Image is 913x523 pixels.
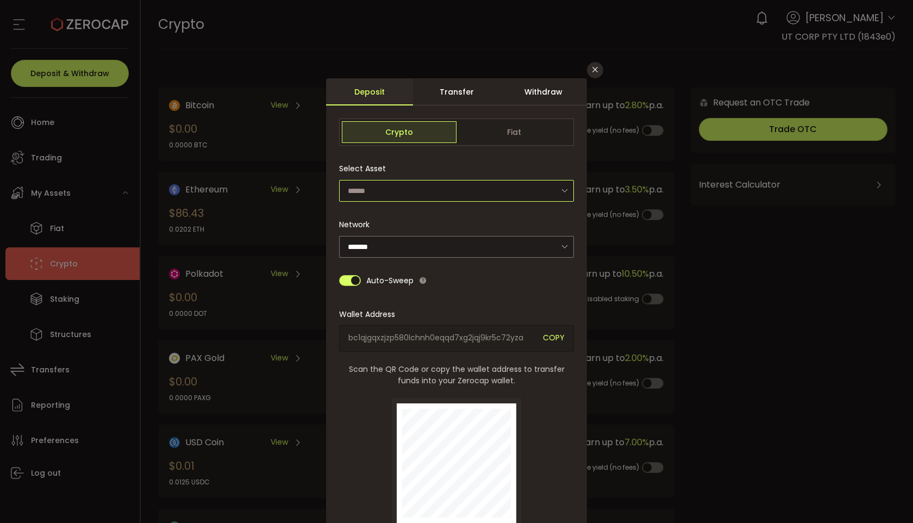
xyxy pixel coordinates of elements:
span: COPY [543,332,565,345]
label: Select Asset [339,163,392,174]
div: Withdraw [500,78,587,105]
span: bc1qjgqxzjzp580lchnh0eqqd7xg2jqj9kr5c72yza [348,332,535,345]
label: Network [339,219,376,230]
span: Auto-Sweep [366,270,414,291]
label: Wallet Address [339,309,402,320]
div: Transfer [413,78,500,105]
div: Deposit [326,78,413,105]
iframe: Chat Widget [859,471,913,523]
span: Crypto [342,121,456,143]
span: Scan the QR Code or copy the wallet address to transfer funds into your Zerocap wallet. [339,364,574,387]
span: Fiat [456,121,571,143]
button: Close [587,62,603,78]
